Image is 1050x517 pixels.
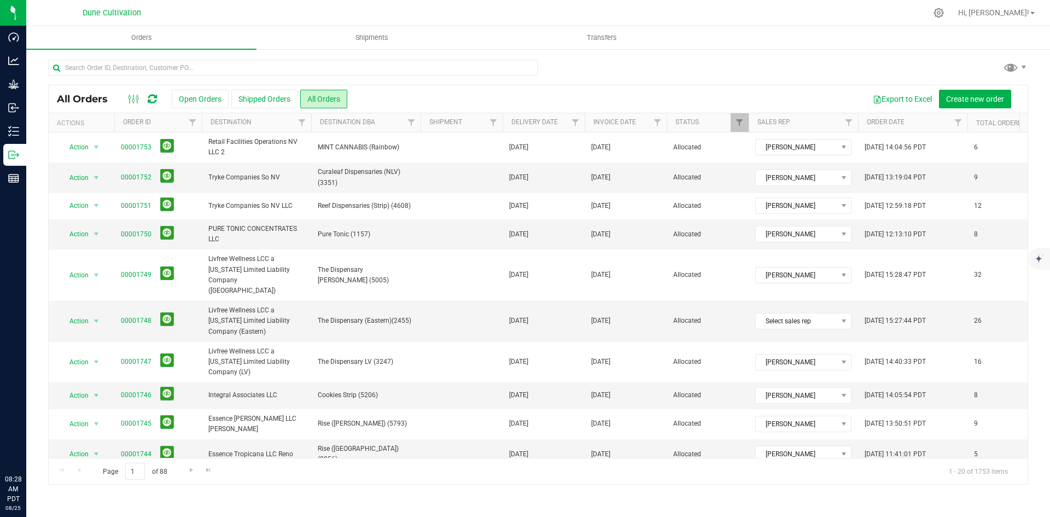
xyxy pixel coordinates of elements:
[865,229,926,240] span: [DATE] 12:13:10 PDT
[320,118,375,126] a: Destination DBA
[591,270,610,280] span: [DATE]
[865,357,926,367] span: [DATE] 14:40:33 PDT
[940,463,1017,479] span: 1 - 20 of 1753 items
[121,419,151,429] a: 00001745
[90,140,103,155] span: select
[757,118,790,126] a: Sales Rep
[756,313,837,329] span: Select sales rep
[121,172,151,183] a: 00001752
[509,142,528,153] span: [DATE]
[756,226,837,242] span: [PERSON_NAME]
[591,357,610,367] span: [DATE]
[756,355,837,370] span: [PERSON_NAME]
[939,90,1011,108] button: Create new order
[208,305,305,337] span: Livfree Wellness LCC a [US_STATE] Limited Liability Company (Eastern)
[487,26,717,49] a: Transfers
[974,270,982,280] span: 32
[318,265,414,286] span: The Dispensary [PERSON_NAME] (5005)
[94,463,176,480] span: Page of 88
[974,142,978,153] span: 6
[509,201,528,211] span: [DATE]
[591,316,610,326] span: [DATE]
[60,355,89,370] span: Action
[865,201,926,211] span: [DATE] 12:59:18 PDT
[318,357,414,367] span: The Dispensary LV (3247)
[974,316,982,326] span: 26
[402,113,421,132] a: Filter
[673,229,742,240] span: Allocated
[865,419,926,429] span: [DATE] 13:50:51 PDT
[8,149,19,160] inline-svg: Outbound
[60,388,89,403] span: Action
[318,229,414,240] span: Pure Tonic (1157)
[509,229,528,240] span: [DATE]
[974,229,978,240] span: 8
[593,118,636,126] a: Invoice Date
[8,126,19,137] inline-svg: Inventory
[121,449,151,460] a: 00001744
[121,390,151,400] a: 00001746
[90,268,103,283] span: select
[60,140,89,155] span: Action
[673,270,742,280] span: Allocated
[673,390,742,400] span: Allocated
[946,95,1004,103] span: Create new order
[567,113,585,132] a: Filter
[8,55,19,66] inline-svg: Analytics
[90,388,103,403] span: select
[673,201,742,211] span: Allocated
[974,357,982,367] span: 16
[5,504,21,512] p: 08/25
[208,346,305,378] span: Livfree Wellness LCC a [US_STATE] Limited Liability Company (LV)
[731,113,749,132] a: Filter
[867,118,905,126] a: Order Date
[675,118,699,126] a: Status
[865,449,926,460] span: [DATE] 11:41:01 PDT
[756,416,837,432] span: [PERSON_NAME]
[485,113,503,132] a: Filter
[756,198,837,213] span: [PERSON_NAME]
[256,26,487,49] a: Shipments
[60,226,89,242] span: Action
[591,142,610,153] span: [DATE]
[341,33,403,43] span: Shipments
[318,142,414,153] span: MINT CANNABIS (Rainbow)
[865,390,926,400] span: [DATE] 14:05:54 PDT
[121,357,151,367] a: 00001747
[756,140,837,155] span: [PERSON_NAME]
[208,254,305,296] span: Livfree Wellness LCC a [US_STATE] Limited Liability Company ([GEOGRAPHIC_DATA])
[11,429,44,462] iframe: Resource center
[509,316,528,326] span: [DATE]
[865,316,926,326] span: [DATE] 15:27:44 PDT
[591,390,610,400] span: [DATE]
[116,33,167,43] span: Orders
[293,113,311,132] a: Filter
[318,201,414,211] span: Reef Dispensaries (Strip) (4608)
[60,268,89,283] span: Action
[121,270,151,280] a: 00001749
[756,446,837,462] span: [PERSON_NAME]
[318,316,414,326] span: The Dispensary (Eastern)(2455)
[208,224,305,245] span: PURE TONIC CONCENTRATES LLC
[958,8,1029,17] span: Hi, [PERSON_NAME]!
[511,118,558,126] a: Delivery Date
[208,137,305,158] span: Retail Facilities Operations NV LLC 2
[172,90,229,108] button: Open Orders
[121,229,151,240] a: 00001750
[866,90,939,108] button: Export to Excel
[509,390,528,400] span: [DATE]
[60,170,89,185] span: Action
[208,201,305,211] span: Tryke Companies So NV LLC
[649,113,667,132] a: Filter
[974,172,978,183] span: 9
[756,170,837,185] span: [PERSON_NAME]
[974,419,978,429] span: 9
[673,172,742,183] span: Allocated
[57,119,110,127] div: Actions
[976,119,1035,127] a: Total Orderlines
[8,102,19,113] inline-svg: Inbound
[208,449,305,460] span: Essence Tropicana LLC Reno
[591,172,610,183] span: [DATE]
[572,33,632,43] span: Transfers
[211,118,252,126] a: Destination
